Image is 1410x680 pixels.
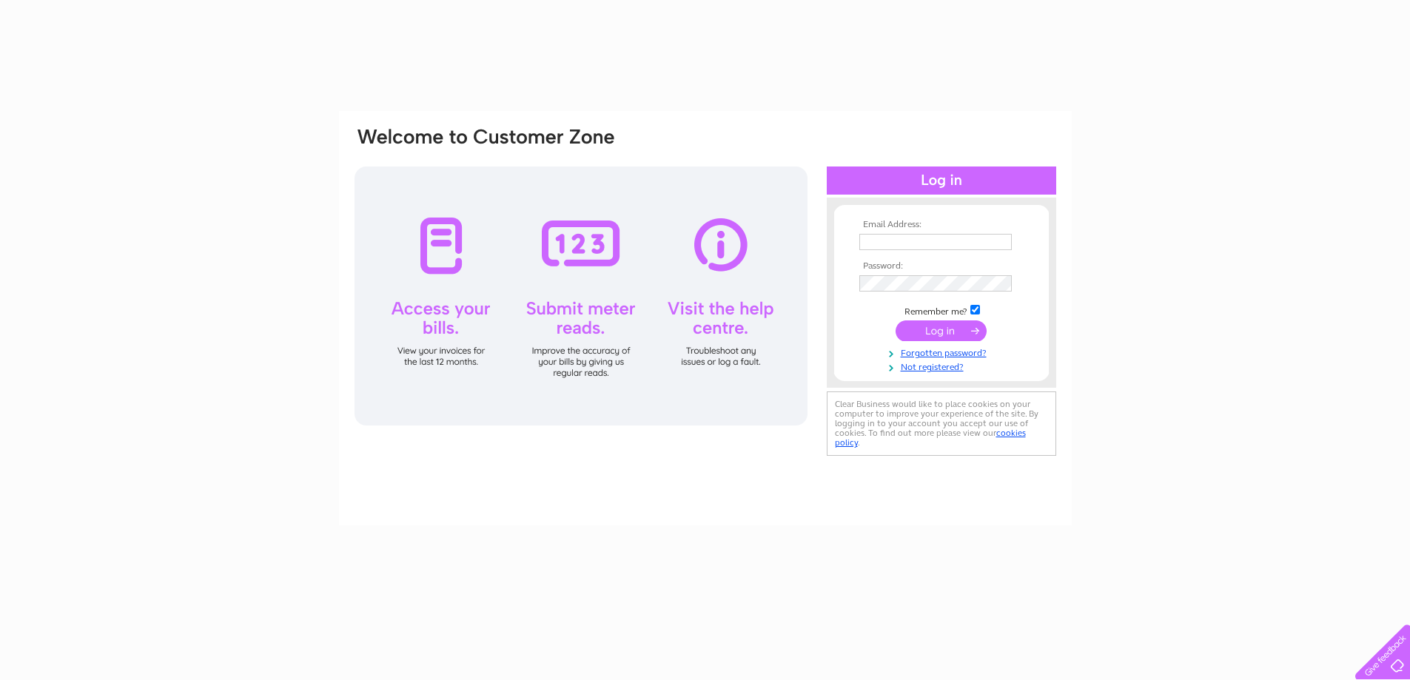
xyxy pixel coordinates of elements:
[827,391,1056,456] div: Clear Business would like to place cookies on your computer to improve your experience of the sit...
[859,359,1027,373] a: Not registered?
[856,220,1027,230] th: Email Address:
[859,345,1027,359] a: Forgotten password?
[856,261,1027,272] th: Password:
[835,428,1026,448] a: cookies policy
[896,320,987,341] input: Submit
[856,303,1027,317] td: Remember me?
